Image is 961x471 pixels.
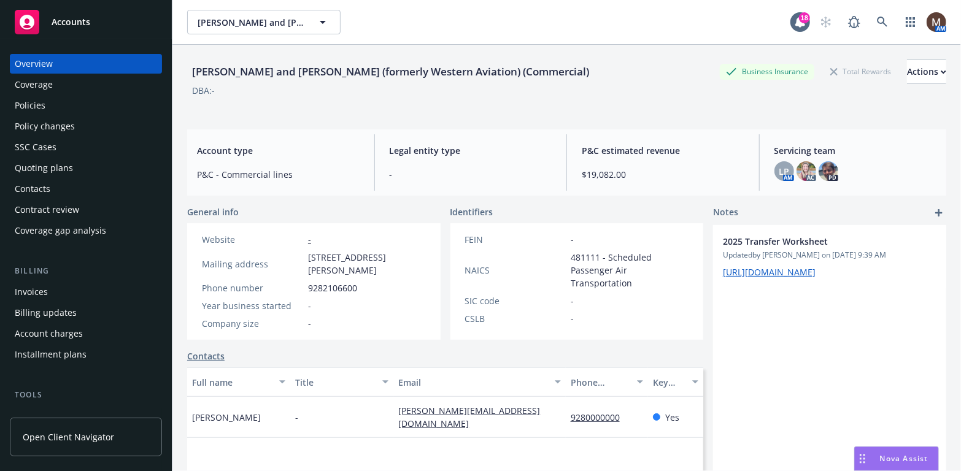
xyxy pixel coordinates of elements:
[10,96,162,115] a: Policies
[15,221,106,240] div: Coverage gap analysis
[187,350,225,362] a: Contacts
[187,367,290,397] button: Full name
[10,200,162,220] a: Contract review
[198,16,304,29] span: [PERSON_NAME] and [PERSON_NAME] (formerly Western Aviation) (Commercial)
[779,165,789,178] span: LP
[15,406,67,426] div: Manage files
[907,59,946,84] button: Actions
[842,10,866,34] a: Report a Bug
[10,265,162,277] div: Billing
[10,221,162,240] a: Coverage gap analysis
[393,367,565,397] button: Email
[15,324,83,343] div: Account charges
[723,250,936,261] span: Updated by [PERSON_NAME] on [DATE] 9:39 AM
[571,251,689,289] span: 481111 - Scheduled Passenger Air Transportation
[15,117,75,136] div: Policy changes
[465,264,566,277] div: NAICS
[824,64,897,79] div: Total Rewards
[854,446,939,471] button: Nova Assist
[398,376,547,389] div: Email
[723,266,816,278] a: [URL][DOMAIN_NAME]
[308,317,311,330] span: -
[571,376,630,389] div: Phone number
[450,205,493,218] span: Identifiers
[880,453,928,464] span: Nova Assist
[308,281,357,294] span: 9282106600
[932,205,946,220] a: add
[202,299,303,312] div: Year business started
[192,84,215,97] div: DBA: -
[927,12,946,32] img: photo
[814,10,838,34] a: Start snowing
[648,367,703,397] button: Key contact
[10,324,162,343] a: Account charges
[720,64,814,79] div: Business Insurance
[571,294,574,307] span: -
[653,376,685,389] div: Key contact
[295,376,375,389] div: Title
[52,17,90,27] span: Accounts
[10,75,162,94] a: Coverage
[398,405,540,429] a: [PERSON_NAME][EMAIL_ADDRESS][DOMAIN_NAME]
[799,12,810,23] div: 18
[390,168,552,181] span: -
[774,144,937,157] span: Servicing team
[202,233,303,246] div: Website
[10,158,162,178] a: Quoting plans
[10,179,162,199] a: Contacts
[10,345,162,364] a: Installment plans
[192,376,272,389] div: Full name
[15,158,73,178] div: Quoting plans
[308,299,311,312] span: -
[571,233,574,246] span: -
[15,137,56,157] div: SSC Cases
[713,205,738,220] span: Notes
[819,161,838,181] img: photo
[10,406,162,426] a: Manage files
[202,281,303,294] div: Phone number
[907,60,946,83] div: Actions
[390,144,552,157] span: Legal entity type
[15,282,48,302] div: Invoices
[15,96,45,115] div: Policies
[10,54,162,74] a: Overview
[187,205,239,218] span: General info
[15,179,50,199] div: Contacts
[15,75,53,94] div: Coverage
[15,303,77,323] div: Billing updates
[571,312,574,325] span: -
[308,251,426,277] span: [STREET_ADDRESS][PERSON_NAME]
[566,367,649,397] button: Phone number
[723,235,905,248] span: 2025 Transfer Worksheet
[10,137,162,157] a: SSC Cases
[10,389,162,401] div: Tools
[295,411,298,424] span: -
[870,10,895,34] a: Search
[465,294,566,307] div: SIC code
[855,447,870,470] div: Drag to move
[15,200,79,220] div: Contract review
[202,258,303,270] div: Mailing address
[582,144,744,157] span: P&C estimated revenue
[187,64,594,80] div: [PERSON_NAME] and [PERSON_NAME] (formerly Western Aviation) (Commercial)
[15,345,87,364] div: Installment plans
[308,234,311,245] a: -
[582,168,744,181] span: $19,082.00
[465,312,566,325] div: CSLB
[10,303,162,323] a: Billing updates
[15,54,53,74] div: Overview
[197,144,360,157] span: Account type
[23,431,114,443] span: Open Client Navigator
[10,117,162,136] a: Policy changes
[10,5,162,39] a: Accounts
[192,411,261,424] span: [PERSON_NAME]
[10,282,162,302] a: Invoices
[187,10,341,34] button: [PERSON_NAME] and [PERSON_NAME] (formerly Western Aviation) (Commercial)
[465,233,566,246] div: FEIN
[898,10,923,34] a: Switch app
[290,367,393,397] button: Title
[202,317,303,330] div: Company size
[197,168,360,181] span: P&C - Commercial lines
[713,225,946,288] div: 2025 Transfer WorksheetUpdatedby [PERSON_NAME] on [DATE] 9:39 AM[URL][DOMAIN_NAME]
[797,161,816,181] img: photo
